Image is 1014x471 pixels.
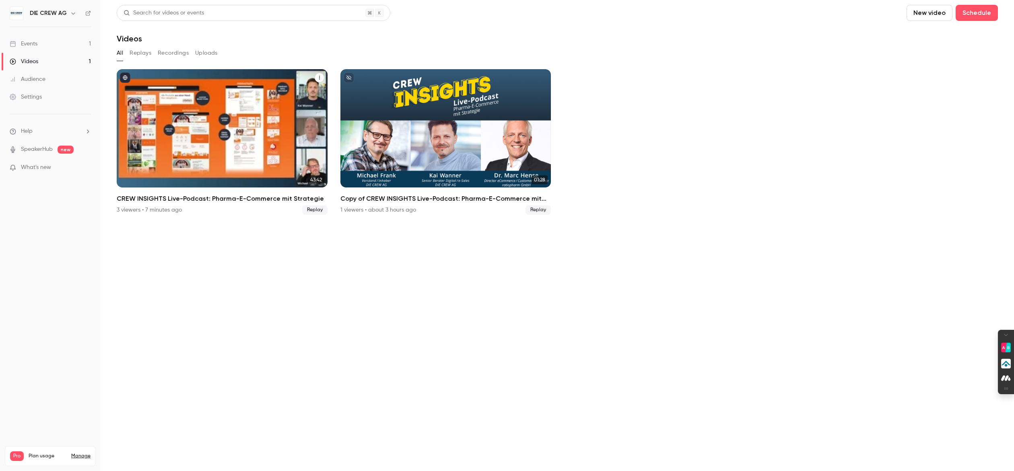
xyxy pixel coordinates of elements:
img: Find Product Alternatives icon [1001,343,1011,352]
img: DIE CREW AG [10,7,23,20]
h6: DIE CREW AG [30,9,67,17]
button: Recordings [158,47,189,60]
button: New video [907,5,952,21]
section: Videos [117,5,998,466]
a: SpeakerHub [21,145,53,154]
div: Audience [10,75,45,83]
img: Presse-Versorgung Lead-Generierung icon [1001,359,1011,368]
button: published [120,72,130,83]
span: Replay [302,205,328,215]
span: 43:42 [308,175,324,184]
h2: CREW INSIGHTS Live-Podcast: Pharma-E-Commerce mit Strategie [117,194,328,204]
div: Events [10,40,37,48]
span: What's new [21,163,51,172]
a: Manage [71,453,91,459]
h2: Copy of CREW INSIGHTS Live-Podcast: Pharma-E-Commerce mit Strategie [340,194,551,204]
span: Help [21,127,33,136]
a: 01:28Copy of CREW INSIGHTS Live-Podcast: Pharma-E-Commerce mit Strategie1 viewers • about 3 hours... [340,69,551,215]
h1: Videos [117,34,142,43]
span: Replay [526,205,551,215]
button: All [117,47,123,60]
li: help-dropdown-opener [10,127,91,136]
div: 3 viewers • 7 minutes ago [117,206,182,214]
li: Copy of CREW INSIGHTS Live-Podcast: Pharma-E-Commerce mit Strategie [340,69,551,215]
button: Replays [130,47,151,60]
div: Settings [10,93,42,101]
ul: Videos [117,69,998,215]
li: CREW INSIGHTS Live-Podcast: Pharma-E-Commerce mit Strategie [117,69,328,215]
a: 43:42CREW INSIGHTS Live-Podcast: Pharma-E-Commerce mit Strategie3 viewers • 7 minutes agoReplay [117,69,328,215]
div: 1 viewers • about 3 hours ago [340,206,416,214]
button: Schedule [956,5,998,21]
div: Videos [10,58,38,66]
button: Uploads [195,47,218,60]
span: Plan usage [29,453,66,459]
span: Pro [10,451,24,461]
div: Search for videos or events [124,9,204,17]
span: 01:28 [532,175,548,184]
span: new [58,146,74,154]
button: unpublished [344,72,354,83]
